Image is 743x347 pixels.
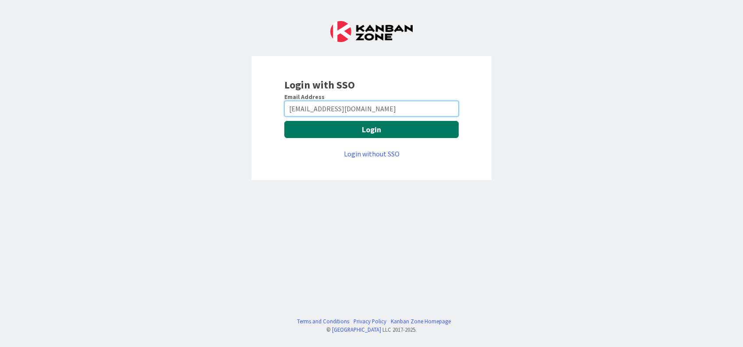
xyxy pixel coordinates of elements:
div: © LLC 2017- 2025 . [293,326,451,334]
a: Privacy Policy [354,317,386,326]
a: Login without SSO [344,149,400,158]
a: Kanban Zone Homepage [391,317,451,326]
a: Terms and Conditions [297,317,349,326]
b: Login with SSO [284,78,355,92]
a: [GEOGRAPHIC_DATA] [332,326,381,333]
img: Kanban Zone [330,21,413,42]
label: Email Address [284,93,325,101]
button: Login [284,121,459,138]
